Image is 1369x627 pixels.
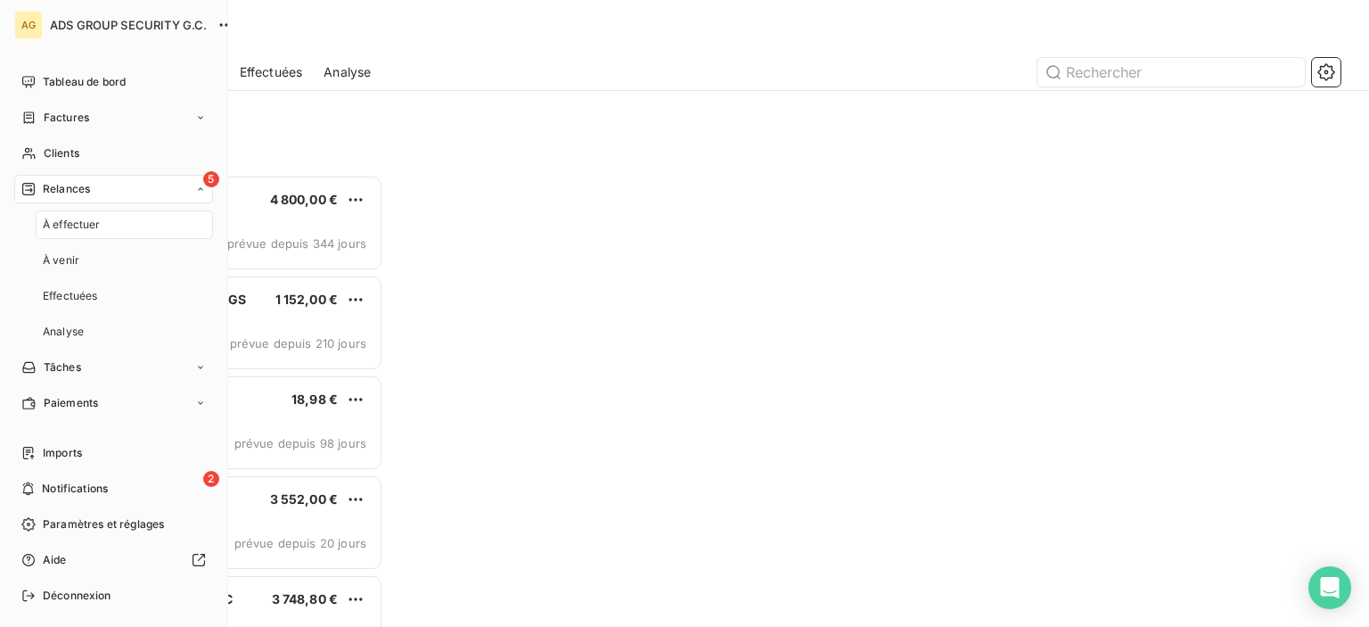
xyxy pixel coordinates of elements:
span: Tâches [44,359,81,375]
span: 3 552,00 € [270,491,339,507]
span: 3 748,80 € [272,591,339,606]
span: Analyse [43,324,84,340]
span: Relances [43,181,90,197]
span: 4 800,00 € [270,192,339,207]
a: Aide [14,546,213,574]
span: Imports [43,445,82,461]
span: Tableau de bord [43,74,126,90]
span: prévue depuis 20 jours [234,536,366,550]
span: Analyse [324,63,371,81]
span: À venir [43,252,79,268]
span: 5 [203,171,219,187]
div: Open Intercom Messenger [1308,566,1351,609]
span: Paiements [44,395,98,411]
span: Factures [44,110,89,126]
span: Notifications [42,481,108,497]
span: 2 [203,471,219,487]
span: 1 152,00 € [275,292,339,307]
span: prévue depuis 98 jours [234,436,366,450]
span: Paramètres et réglages [43,516,164,532]
span: ADS GROUP SECURITY G.C. [50,18,207,32]
span: Effectuées [240,63,303,81]
span: Clients [44,145,79,161]
div: AG [14,11,43,39]
span: À effectuer [43,217,101,233]
span: prévue depuis 210 jours [230,336,366,351]
div: grid [86,175,383,627]
span: Effectuées [43,288,98,304]
span: Aide [43,552,67,568]
span: Déconnexion [43,588,111,604]
span: 18,98 € [291,392,338,407]
input: Rechercher [1037,58,1305,87]
span: prévue depuis 344 jours [227,236,366,251]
